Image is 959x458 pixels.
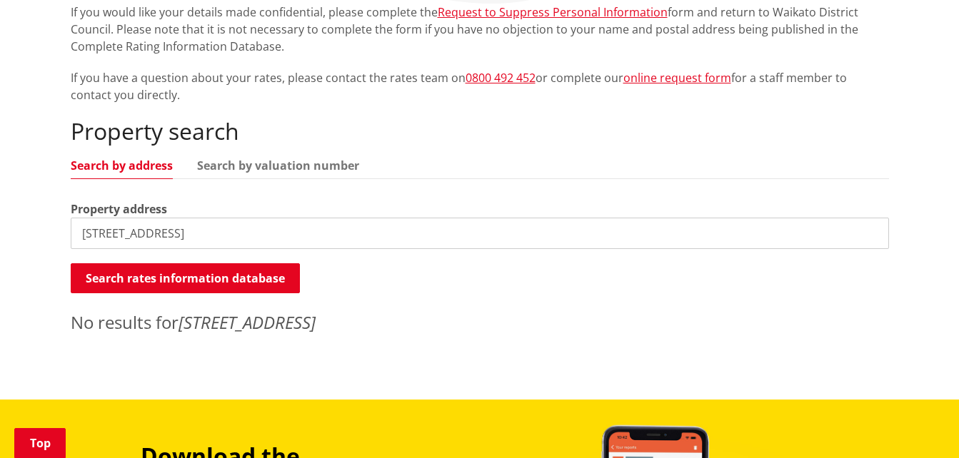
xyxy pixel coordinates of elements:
[438,4,668,20] a: Request to Suppress Personal Information
[623,70,731,86] a: online request form
[71,4,889,55] p: If you would like your details made confidential, please complete the form and return to Waikato ...
[71,118,889,145] h2: Property search
[893,398,945,449] iframe: Messenger Launcher
[71,218,889,249] input: e.g. Duke Street NGARUAWAHIA
[466,70,536,86] a: 0800 492 452
[71,69,889,103] p: If you have a question about your rates, please contact the rates team on or complete our for a s...
[71,160,173,171] a: Search by address
[197,160,359,171] a: Search by valuation number
[71,200,167,218] label: Property address
[71,263,300,293] button: Search rates information database
[71,310,889,335] p: No results for
[14,428,66,458] a: Top
[179,310,316,334] em: [STREET_ADDRESS]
